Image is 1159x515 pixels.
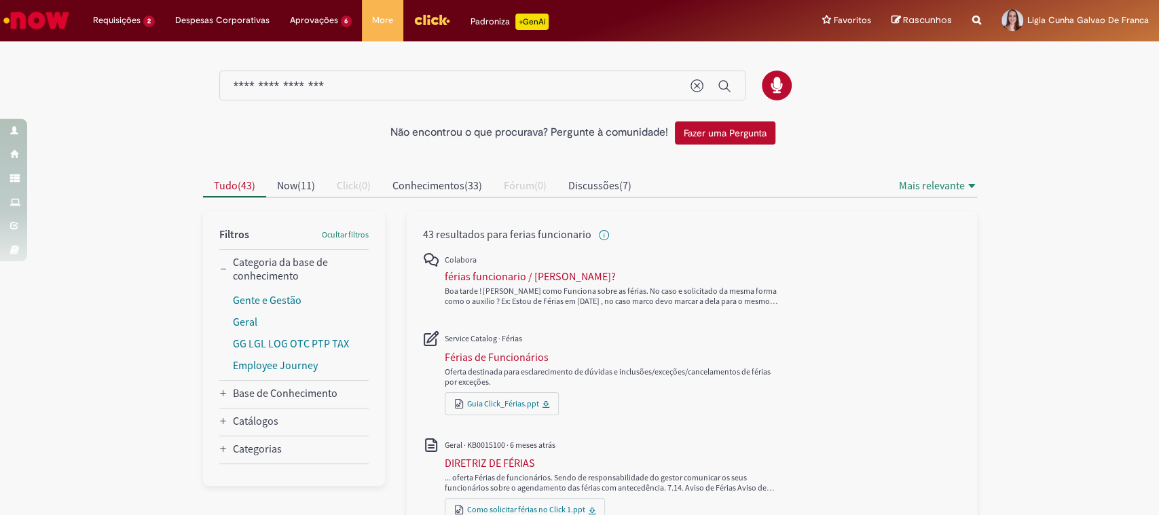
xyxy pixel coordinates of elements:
[903,14,952,26] span: Rascunhos
[675,121,775,145] button: Fazer uma Pergunta
[515,14,549,30] p: +GenAi
[290,14,338,27] span: Aprovações
[175,14,270,27] span: Despesas Corporativas
[341,16,352,27] span: 6
[413,9,450,30] img: click_logo_yellow_360x200.png
[471,14,549,30] div: Padroniza
[891,14,952,27] a: Rascunhos
[1,7,71,34] img: ServiceNow
[834,14,871,27] span: Favoritos
[1027,14,1149,26] span: Ligia Cunha Galvao De Franca
[143,16,155,27] span: 2
[372,14,393,27] span: More
[390,127,668,139] h2: Não encontrou o que procurava? Pergunte à comunidade!
[93,14,141,27] span: Requisições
